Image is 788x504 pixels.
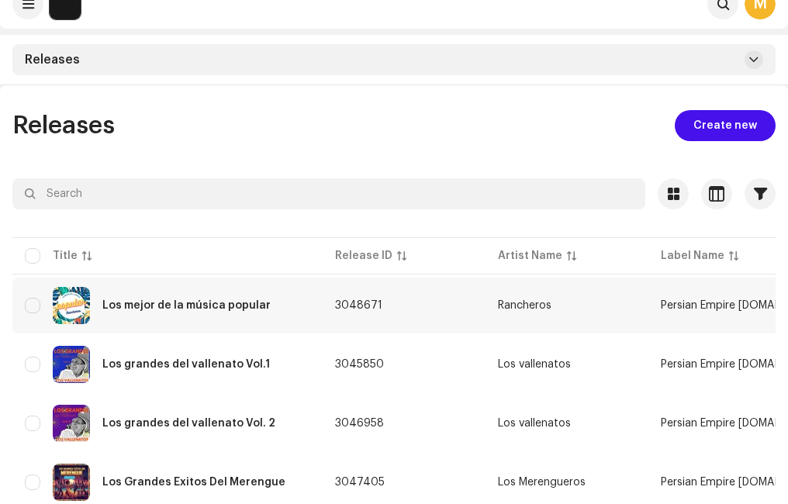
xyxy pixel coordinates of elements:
[498,359,636,370] span: Los vallenatos
[12,178,645,209] input: Search
[335,418,384,429] span: 3046958
[693,110,757,141] span: Create new
[53,287,90,324] img: e11dc002-dc1f-4707-90d1-ee160eb09daa
[675,110,776,141] button: Create new
[102,300,271,311] div: Los mejor de la música popular
[498,300,551,311] div: Rancheros
[661,248,724,264] div: Label Name
[498,300,636,311] span: Rancheros
[102,359,270,370] div: Los grandes del vallenato Vol.1
[498,418,636,429] span: Los vallenatos
[498,418,571,429] div: Los vallenatos
[335,300,382,311] span: 3048671
[498,248,562,264] div: Artist Name
[53,464,90,501] img: 9e8f6967-1aa7-4c1e-bd98-d77efe2c2611
[498,477,636,488] span: Los Merengueros
[335,477,385,488] span: 3047405
[12,113,115,138] span: Releases
[25,54,80,66] span: Releases
[102,477,285,488] div: Los Grandes Exitos Del Merengue
[335,359,384,370] span: 3045850
[53,248,78,264] div: Title
[102,418,275,429] div: Los grandes del vallenato Vol. 2
[498,359,571,370] div: Los vallenatos
[53,346,90,383] img: 044a52a8-8334-49fd-9e64-b7ffbf038d69
[335,248,392,264] div: Release ID
[53,405,90,442] img: 81f548d2-830f-439d-941f-a6bc28e96b72
[498,477,586,488] div: Los Merengueros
